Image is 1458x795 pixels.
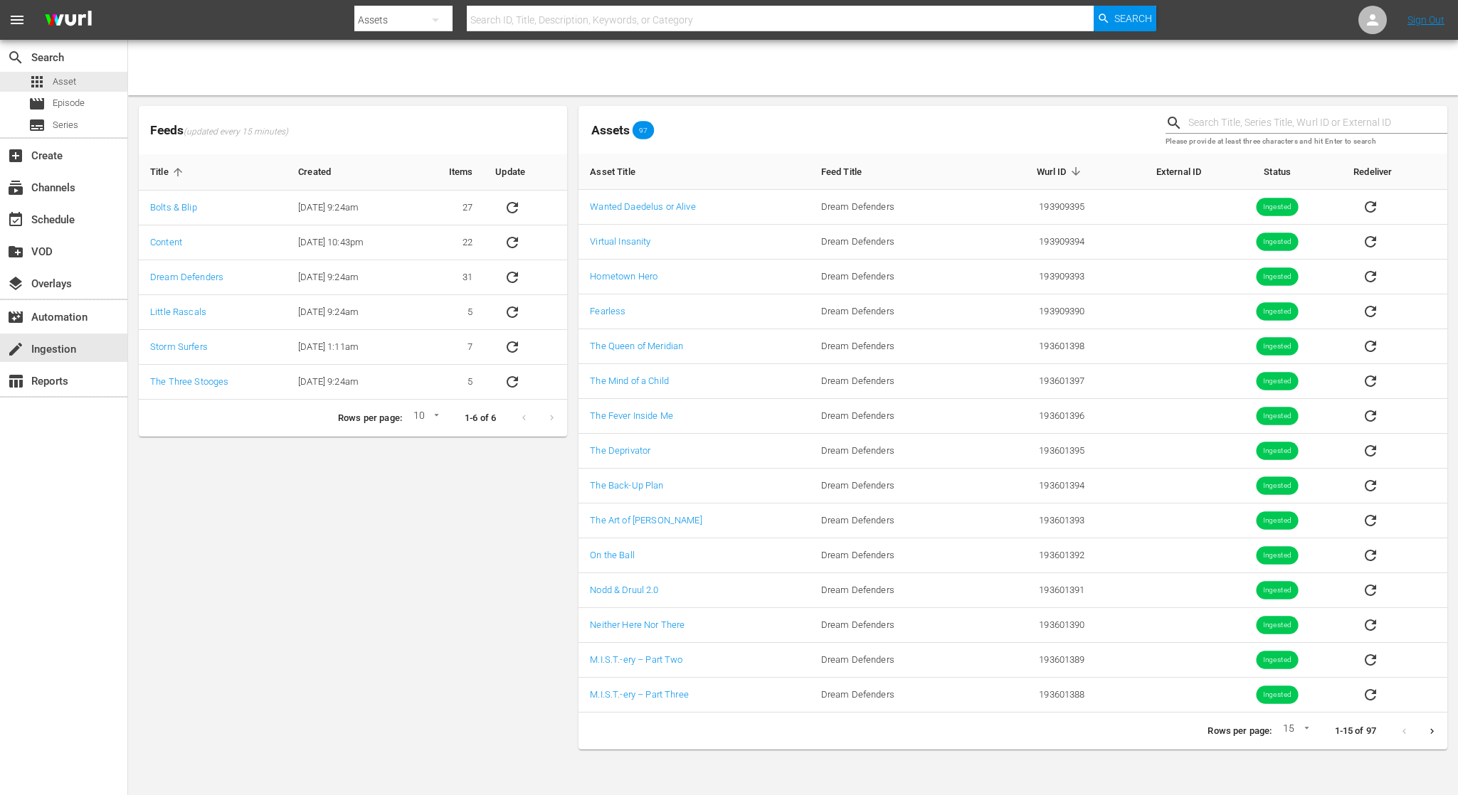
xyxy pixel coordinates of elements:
span: Automation [7,309,24,326]
td: Dream Defenders [810,678,974,713]
table: sticky table [139,154,567,400]
a: Storm Surfers [150,341,208,352]
td: Dream Defenders [810,434,974,469]
td: 22 [416,225,484,260]
a: Virtual Insanity [590,236,650,247]
td: 5 [416,365,484,400]
div: 10 [408,407,442,429]
td: Dream Defenders [810,190,974,225]
div: 15 [1277,720,1311,742]
td: 193601391 [974,573,1096,608]
p: Rows per page: [1208,725,1272,738]
span: Ingested [1257,481,1299,491]
a: The Back-Up Plan [590,480,663,491]
p: 1-15 of 97 [1335,725,1376,738]
a: The Fever Inside Me [590,410,673,421]
td: Dream Defenders [810,538,974,573]
a: The Deprivator [590,445,650,456]
td: Dream Defenders [810,608,974,643]
span: VOD [7,243,24,260]
span: Ingested [1257,655,1299,666]
p: Rows per page: [338,412,402,425]
td: [DATE] 1:11am [287,330,416,365]
td: Dream Defenders [810,503,974,538]
a: Nodd & Druul 2.0 [590,585,658,595]
span: Ingested [1257,585,1299,596]
a: Sign Out [1407,14,1444,26]
span: Series [53,118,78,132]
table: sticky table [579,154,1447,713]
a: Bolts & Blip [150,202,197,213]
span: Search [7,49,24,66]
td: 193601392 [974,538,1096,573]
span: Episode [28,95,46,112]
a: The Art of [PERSON_NAME] [590,515,702,525]
span: Create [7,147,24,164]
a: On the Ball [590,550,635,560]
a: M.I.S.T.-ery – Part Two [590,654,682,665]
td: [DATE] 9:24am [287,191,416,225]
a: Dream Defenders [150,272,223,282]
td: [DATE] 10:43pm [287,225,416,260]
span: Created [298,166,349,178]
span: Ingested [1257,516,1299,526]
span: Series [28,117,46,134]
span: Ingested [1257,446,1299,457]
td: 193601396 [974,399,1096,434]
span: menu [9,11,26,28]
td: 193601389 [974,643,1096,678]
span: Ingested [1257,376,1299,387]
span: Feeds [139,119,567,142]
th: Feed Title [810,154,974,190]
p: 1-6 of 6 [465,412,496,425]
td: 193601390 [974,608,1096,643]
a: M.I.S.T.-ery – Part Three [590,689,688,700]
td: 193909394 [974,225,1096,260]
th: External ID [1097,154,1213,190]
span: Episode [53,96,85,110]
span: Ingested [1257,690,1299,700]
span: Asset [53,75,76,89]
button: Search [1094,6,1156,31]
a: Little Rascals [150,306,206,317]
td: 193601397 [974,364,1096,399]
th: Status [1213,154,1342,190]
span: Ingested [1257,341,1299,352]
th: Items [416,154,484,191]
span: Assets [591,123,630,137]
span: Wurl ID [1037,165,1085,178]
td: Dream Defenders [810,294,974,329]
td: [DATE] 9:24am [287,365,416,400]
td: 31 [416,260,484,295]
td: Dream Defenders [810,469,974,503]
td: [DATE] 9:24am [287,260,416,295]
img: ans4CAIJ8jUAAAAAAAAAAAAAAAAAAAAAAAAgQb4GAAAAAAAAAAAAAAAAAAAAAAAAJMjXAAAAAAAAAAAAAAAAAAAAAAAAgAT5G... [34,4,102,37]
td: 193909395 [974,190,1096,225]
th: Update [484,154,567,191]
span: Ingestion [7,341,24,358]
span: Asset [28,73,46,90]
span: Ingested [1257,550,1299,561]
span: Ingested [1257,237,1299,247]
td: 193601394 [974,469,1096,503]
td: 7 [416,330,484,365]
td: Dream Defenders [810,329,974,364]
a: Fearless [590,306,625,316]
span: Ingested [1257,272,1299,282]
td: 193909390 [974,294,1096,329]
span: Schedule [7,211,24,228]
td: 193909393 [974,260,1096,294]
a: The Three Stooges [150,376,228,387]
td: Dream Defenders [810,364,974,399]
button: Next page [1418,717,1446,745]
td: 193601388 [974,678,1096,713]
p: Please provide at least three characters and hit Enter to search [1166,136,1447,148]
span: Ingested [1257,411,1299,422]
td: Dream Defenders [810,573,974,608]
a: The Mind of a Child [590,375,669,386]
td: 27 [416,191,484,225]
span: Title [150,166,187,178]
td: Dream Defenders [810,225,974,260]
td: 193601398 [974,329,1096,364]
span: 97 [633,126,654,134]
